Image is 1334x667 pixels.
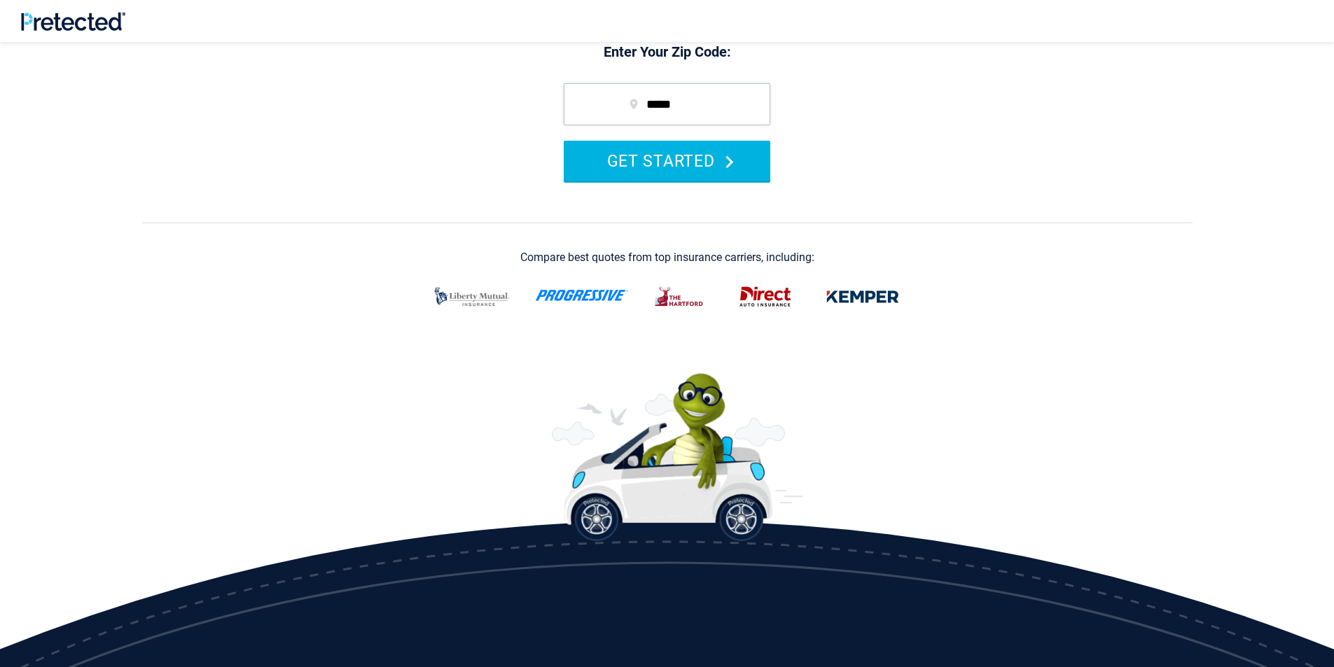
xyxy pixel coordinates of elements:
[426,279,518,315] img: liberty
[731,279,800,315] img: direct
[550,43,784,62] p: Enter Your Zip Code:
[535,290,629,301] img: progressive
[646,279,714,315] img: thehartford
[817,279,909,315] img: kemper
[552,373,804,541] img: Perry the Turtle With a Car
[520,251,814,264] div: Compare best quotes from top insurance carriers, including:
[564,141,770,181] button: GET STARTED
[21,12,125,31] img: Pretected Logo
[564,83,770,125] input: zip code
